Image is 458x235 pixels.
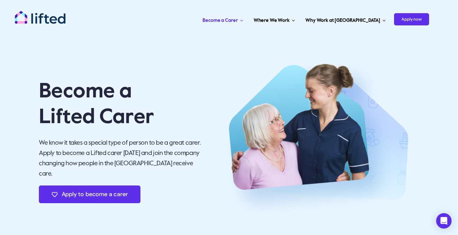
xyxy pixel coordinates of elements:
[202,15,238,26] span: Become a Carer
[394,10,429,29] a: Apply now
[215,48,419,230] img: Beome a Carer – Hero Image
[39,140,201,177] span: We know it takes a special type of person to be a great carer. Apply to become a Lifted carer [DA...
[115,10,429,29] nav: Carer Jobs Menu
[305,15,380,26] span: Why Work at [GEOGRAPHIC_DATA]
[303,10,388,29] a: Why Work at [GEOGRAPHIC_DATA]
[14,11,66,17] a: lifted-logo
[254,15,290,26] span: Where We Work
[39,79,207,130] p: Become a Lifted Carer
[436,213,452,229] div: Open Intercom Messenger
[62,191,128,198] span: Apply to become a carer
[39,185,140,203] a: Apply to become a carer
[252,10,297,29] a: Where We Work
[201,10,245,29] a: Become a Carer
[394,13,429,25] span: Apply now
